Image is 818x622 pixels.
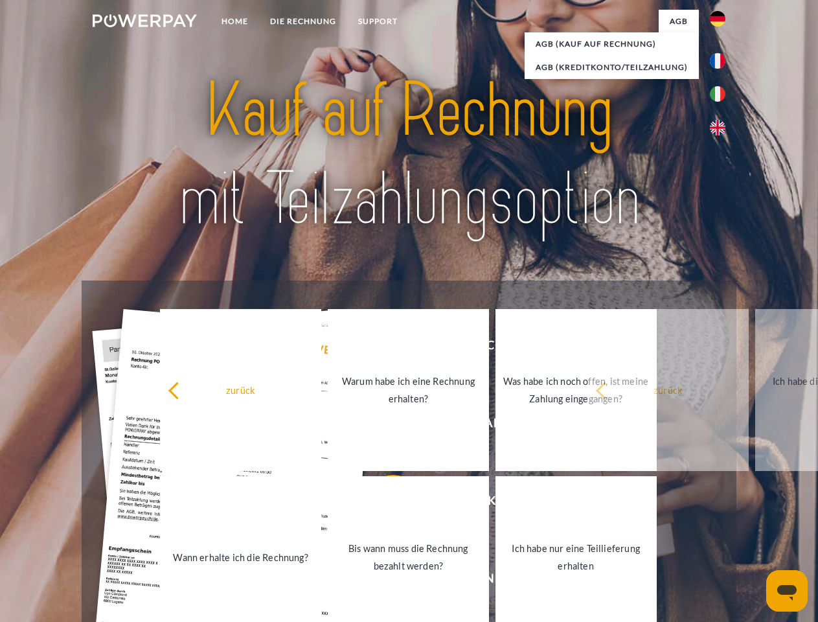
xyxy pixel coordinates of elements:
[168,381,313,398] div: zurück
[259,10,347,33] a: DIE RECHNUNG
[710,120,725,135] img: en
[659,10,699,33] a: agb
[335,540,481,575] div: Bis wann muss die Rechnung bezahlt werden?
[335,373,481,408] div: Warum habe ich eine Rechnung erhalten?
[495,309,657,471] a: Was habe ich noch offen, ist meine Zahlung eingegangen?
[347,10,409,33] a: SUPPORT
[525,56,699,79] a: AGB (Kreditkonto/Teilzahlung)
[93,14,197,27] img: logo-powerpay-white.svg
[503,373,649,408] div: Was habe ich noch offen, ist meine Zahlung eingegangen?
[710,53,725,69] img: fr
[766,570,808,612] iframe: Schaltfläche zum Öffnen des Messaging-Fensters
[595,381,741,398] div: zurück
[124,62,694,248] img: title-powerpay_de.svg
[710,86,725,102] img: it
[210,10,259,33] a: Home
[503,540,649,575] div: Ich habe nur eine Teillieferung erhalten
[168,548,313,566] div: Wann erhalte ich die Rechnung?
[710,11,725,27] img: de
[525,32,699,56] a: AGB (Kauf auf Rechnung)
